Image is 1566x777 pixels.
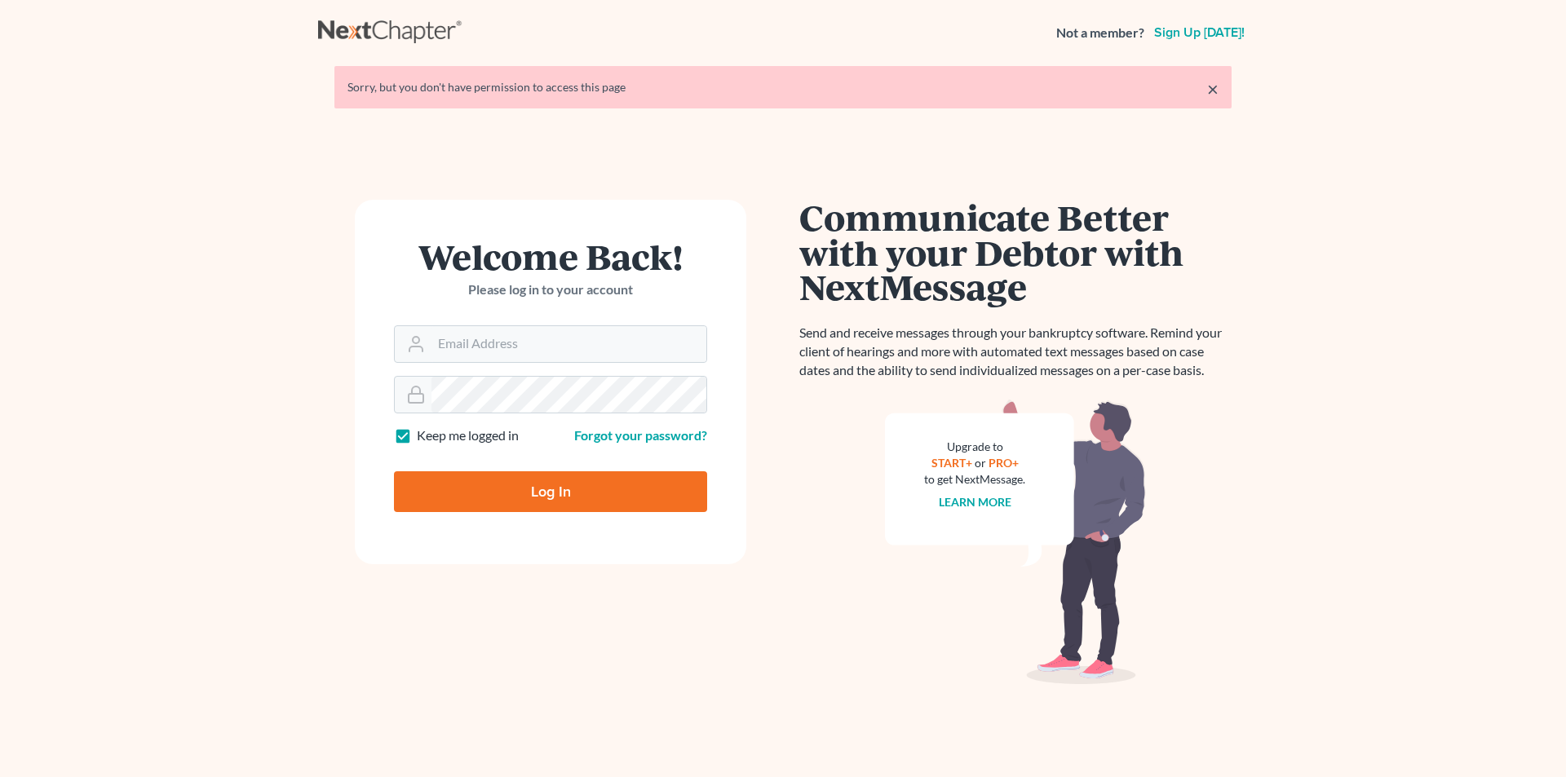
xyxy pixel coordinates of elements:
input: Log In [394,471,707,512]
div: Upgrade to [924,439,1025,455]
img: nextmessage_bg-59042aed3d76b12b5cd301f8e5b87938c9018125f34e5fa2b7a6b67550977c72.svg [885,400,1146,685]
div: Sorry, but you don't have permission to access this page [347,79,1219,95]
h1: Communicate Better with your Debtor with NextMessage [799,200,1232,304]
a: Learn more [939,495,1011,509]
a: START+ [931,456,972,470]
p: Please log in to your account [394,280,707,299]
h1: Welcome Back! [394,239,707,274]
a: × [1207,79,1219,99]
span: or [975,456,986,470]
strong: Not a member? [1056,24,1144,42]
label: Keep me logged in [417,426,519,445]
a: Sign up [DATE]! [1151,26,1248,39]
a: PRO+ [989,456,1019,470]
p: Send and receive messages through your bankruptcy software. Remind your client of hearings and mo... [799,324,1232,380]
a: Forgot your password? [574,427,707,443]
div: to get NextMessage. [924,471,1025,488]
input: Email Address [431,326,706,362]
